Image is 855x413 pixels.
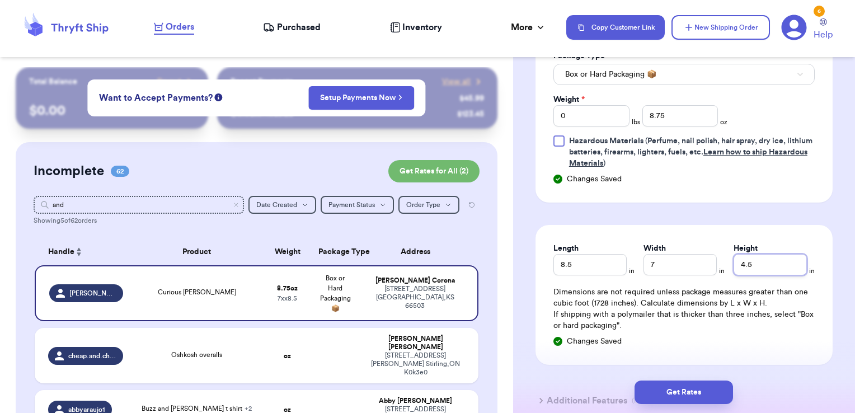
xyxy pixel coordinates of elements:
[366,276,464,285] div: [PERSON_NAME] Corona
[154,20,194,35] a: Orders
[284,353,291,359] strong: oz
[565,69,656,80] span: Box or Hard Packaging 📦
[171,351,222,358] span: Oshkosh overalls
[390,21,442,34] a: Inventory
[567,173,622,185] span: Changes Saved
[278,295,297,302] span: 7 x x 8.5
[553,243,579,254] label: Length
[553,287,815,331] div: Dimensions are not required unless package measures greater than one cubic foot (1728 inches). Ca...
[142,405,252,412] span: Buzz and [PERSON_NAME] t shirt
[814,6,825,17] div: 6
[398,196,459,214] button: Order Type
[511,21,546,34] div: More
[781,15,807,40] a: 6
[635,381,733,404] button: Get Rates
[231,76,293,87] p: Recent Payments
[157,76,181,87] span: Payout
[277,21,321,34] span: Purchased
[671,15,770,40] button: New Shipping Order
[48,246,74,258] span: Handle
[459,93,484,104] div: $ 45.99
[464,196,480,214] button: Reset all filters
[277,285,298,292] strong: 8.75 oz
[643,243,666,254] label: Width
[457,109,484,120] div: $ 123.45
[284,406,291,413] strong: oz
[69,289,117,298] span: [PERSON_NAME].journallll
[233,201,239,208] button: Clear search
[111,166,129,177] span: 62
[553,94,585,105] label: Weight
[359,238,478,265] th: Address
[632,118,640,126] span: lbs
[719,266,725,275] span: in
[809,266,815,275] span: in
[320,92,402,104] a: Setup Payments Now
[29,102,195,120] p: $ 0.00
[263,21,321,34] a: Purchased
[566,15,665,40] button: Copy Customer Link
[256,201,297,208] span: Date Created
[130,238,264,265] th: Product
[99,91,213,105] span: Want to Accept Payments?
[814,18,833,41] a: Help
[402,21,442,34] span: Inventory
[366,285,464,310] div: [STREET_ADDRESS] [GEOGRAPHIC_DATA] , KS 66503
[366,335,465,351] div: [PERSON_NAME] [PERSON_NAME]
[312,238,359,265] th: Package Type
[321,196,394,214] button: Payment Status
[366,397,465,405] div: Abby [PERSON_NAME]
[442,76,484,87] a: View all
[34,216,480,225] div: Showing 5 of 62 orders
[248,196,316,214] button: Date Created
[720,118,727,126] span: oz
[158,289,236,295] span: Curious [PERSON_NAME]
[29,76,77,87] p: Total Balance
[567,336,622,347] span: Changes Saved
[569,137,812,167] span: (Perfume, nail polish, hair spray, dry ice, lithium batteries, firearms, lighters, fuels, etc. )
[569,137,643,145] span: Hazardous Materials
[34,196,245,214] input: Search
[166,20,194,34] span: Orders
[320,275,351,312] span: Box or Hard Packaging 📦
[553,309,815,331] p: If shipping with a polymailer that is thicker than three inches, select "Box or hard packaging".
[442,76,471,87] span: View all
[629,266,635,275] span: in
[388,160,480,182] button: Get Rates for All (2)
[34,162,104,180] h2: Incomplete
[68,351,117,360] span: cheap.and.cheerful.thrifts
[157,76,195,87] a: Payout
[734,243,758,254] label: Height
[406,201,440,208] span: Order Type
[553,64,815,85] button: Box or Hard Packaging 📦
[245,405,252,412] span: + 2
[74,245,83,259] button: Sort ascending
[264,238,311,265] th: Weight
[328,201,375,208] span: Payment Status
[366,351,465,377] div: [STREET_ADDRESS][PERSON_NAME] Stirling , ON K0k3e0
[814,28,833,41] span: Help
[308,86,414,110] button: Setup Payments Now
